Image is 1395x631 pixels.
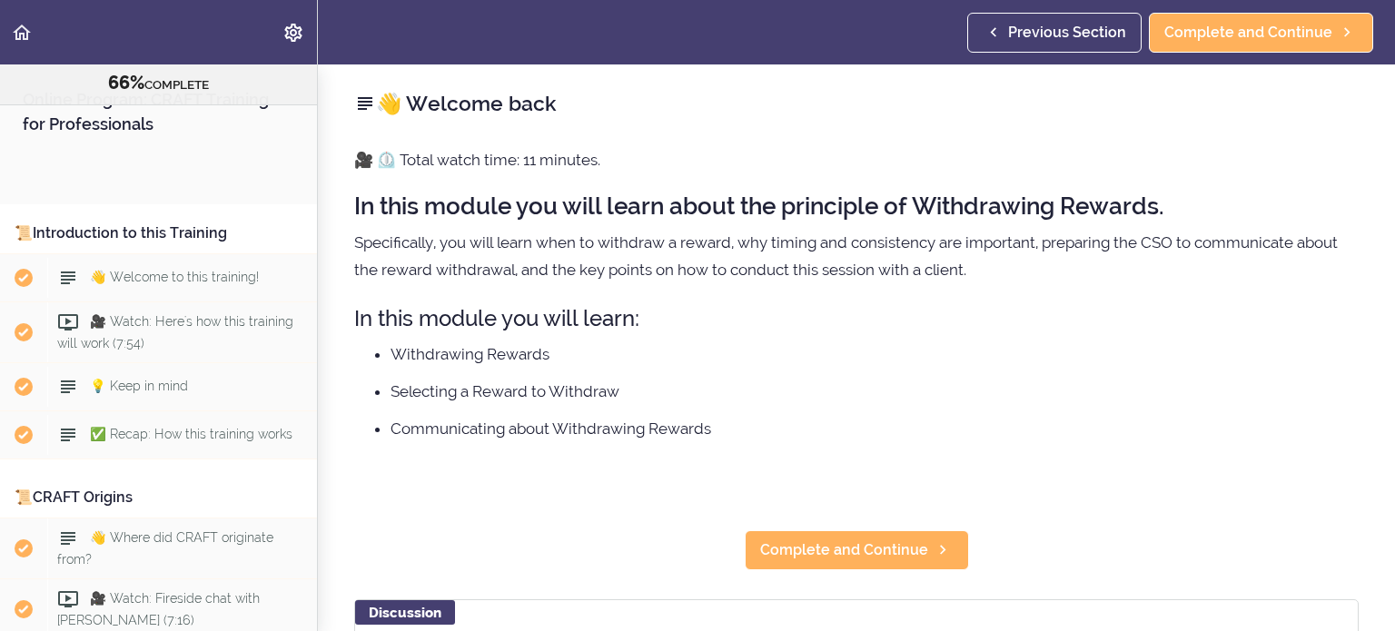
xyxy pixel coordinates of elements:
[391,380,1359,403] li: Selecting a Reward to Withdraw
[354,146,1359,173] p: 🎥 ⏲️ Total watch time: 11 minutes.
[967,13,1142,53] a: Previous Section
[354,303,1359,333] h3: In this module you will learn:
[282,22,304,44] svg: Settings Menu
[57,591,260,626] span: 🎥 Watch: Fireside chat with [PERSON_NAME] (7:16)
[90,379,188,393] span: 💡 Keep in mind
[1008,22,1126,44] span: Previous Section
[1149,13,1373,53] a: Complete and Continue
[391,417,1359,440] li: Communicating about Withdrawing Rewards
[90,427,292,441] span: ✅ Recap: How this training works
[57,530,273,566] span: 👋 Where did CRAFT originate from?
[57,314,293,350] span: 🎥 Watch: Here's how this training will work (7:54)
[1164,22,1332,44] span: Complete and Continue
[354,229,1359,283] p: Specifically, you will learn when to withdraw a reward, why timing and consistency are important,...
[355,600,455,625] div: Discussion
[745,530,969,570] a: Complete and Continue
[354,88,1359,119] h2: 👋 Welcome back
[23,72,294,95] div: COMPLETE
[90,270,259,284] span: 👋 Welcome to this training!
[391,342,1359,366] li: Withdrawing Rewards
[108,72,144,94] span: 66%
[11,22,33,44] svg: Back to course curriculum
[354,193,1359,220] h2: In this module you will learn about the principle of Withdrawing Rewards.
[760,539,928,561] span: Complete and Continue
